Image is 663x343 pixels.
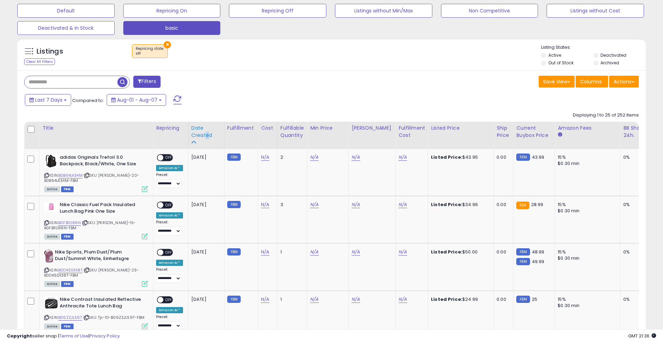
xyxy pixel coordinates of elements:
[156,267,183,283] div: Preset:
[431,202,488,208] div: $34.96
[623,202,646,208] div: 0%
[431,249,462,255] b: Listed Price:
[280,202,302,208] div: 3
[60,296,144,311] b: Nike Contrast Insulated Reflective Anthracite Tote Lunch Bag
[310,124,346,132] div: Min Price
[123,21,221,35] button: basic
[398,201,407,208] a: N/A
[42,124,150,132] div: Title
[191,296,219,303] div: [DATE]
[280,154,302,160] div: 2
[44,154,148,191] div: ASIN:
[261,124,275,132] div: Cost
[44,296,58,310] img: 41-hizxXFmL._SL40_.jpg
[558,202,615,208] div: 15%
[431,249,488,255] div: $50.00
[548,60,574,66] label: Out of Stock
[58,220,81,226] a: B0FB11288N
[58,315,82,321] a: B06ZZJL597
[261,154,269,161] a: N/A
[44,173,139,183] span: | SKU: [PERSON_NAME]-20-B0B64LK34M-FBM
[227,201,241,208] small: FBM
[352,249,360,256] a: N/A
[623,249,646,255] div: 0%
[117,96,157,103] span: Aug-01 - Aug-07
[310,201,318,208] a: N/A
[600,60,619,66] label: Archived
[628,333,656,339] span: 2025-08-15 21:36 GMT
[600,52,626,58] label: Deactivated
[227,248,241,256] small: FBM
[441,4,538,18] button: Non Competitive
[156,212,183,219] div: Amazon AI *
[25,94,71,106] button: Last 7 Days
[227,296,241,303] small: FBM
[558,208,615,214] div: $0.30 min
[398,249,407,256] a: N/A
[497,202,508,208] div: 0.00
[58,267,83,273] a: B0DK5SX38T
[17,4,115,18] button: Default
[156,173,183,188] div: Preset:
[37,47,63,56] h5: Listings
[398,124,425,139] div: Fulfillment Cost
[60,154,144,169] b: adidas Originals Trefoil 3.0 Backpack, Black/White, One Size
[44,154,58,168] img: 41qyOkId4vL._SL40_.jpg
[573,112,639,119] div: Displaying 1 to 25 of 252 items
[516,202,529,209] small: FBA
[44,234,60,240] span: All listings currently available for purchase on Amazon
[623,154,646,160] div: 0%
[558,249,615,255] div: 15%
[7,333,120,340] div: seller snap | |
[532,249,545,255] span: 48.99
[191,202,219,208] div: [DATE]
[280,124,304,139] div: Fulfillable Quantity
[136,46,164,56] span: Repricing state :
[558,124,617,132] div: Amazon Fees
[191,154,219,160] div: [DATE]
[89,333,120,339] a: Privacy Policy
[44,202,148,239] div: ASIN:
[558,255,615,261] div: $0.30 min
[532,296,537,303] span: 25
[431,296,462,303] b: Listed Price:
[516,154,530,161] small: FBM
[558,296,615,303] div: 15%
[17,21,115,35] button: Deactivated & In Stock
[261,201,269,208] a: N/A
[163,155,174,161] span: OFF
[310,296,318,303] a: N/A
[136,51,164,56] div: off
[398,296,407,303] a: N/A
[227,154,241,161] small: FBM
[580,78,602,85] span: Columns
[352,154,360,161] a: N/A
[431,124,491,132] div: Listed Price
[548,52,561,58] label: Active
[547,4,644,18] button: Listings without Cost
[497,124,510,139] div: Ship Price
[310,249,318,256] a: N/A
[431,154,462,160] b: Listed Price:
[156,307,183,313] div: Amazon AI *
[431,296,488,303] div: $24.99
[61,186,74,192] span: FBM
[59,333,88,339] a: Terms of Use
[133,76,160,88] button: Filters
[191,249,219,255] div: [DATE]
[352,296,360,303] a: N/A
[310,154,318,161] a: N/A
[261,249,269,256] a: N/A
[352,201,360,208] a: N/A
[7,333,32,339] strong: Copyright
[558,160,615,167] div: $0.30 min
[497,154,508,160] div: 0.00
[532,258,545,265] span: 49.99
[227,124,255,132] div: Fulfillment
[541,44,645,51] p: Listing States:
[44,249,53,263] img: 31Y46XIup+L._SL40_.jpg
[61,281,74,287] span: FBM
[44,249,148,286] div: ASIN:
[623,124,648,139] div: BB Share 24h.
[191,124,221,139] div: Date Created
